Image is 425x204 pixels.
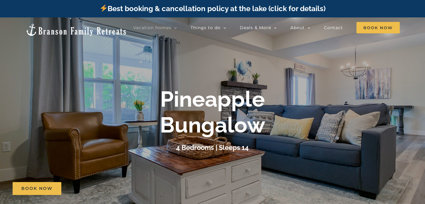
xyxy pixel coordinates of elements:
[21,186,53,191] span: Book Now
[160,86,265,138] b: Pineapple Bungalow
[324,26,343,30] span: Contact
[133,22,177,34] a: Vacation homes
[100,5,107,12] img: ⚡️
[191,22,226,34] a: Things to do
[240,22,277,34] a: Deals & More
[133,26,171,30] span: Vacation homes
[240,26,271,30] span: Deals & More
[290,26,305,30] span: About
[191,26,221,30] span: Things to do
[324,22,343,34] a: Contact
[25,23,127,37] img: Branson Family Retreats Logo
[13,182,61,195] a: Book Now
[176,144,249,151] h3: 4 Bedrooms | Sleeps 14
[99,4,326,13] a: Best booking & cancellation policy at the lake (click for details)
[133,22,400,34] nav: Main Menu
[290,22,310,34] a: About
[356,22,400,33] span: Book Now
